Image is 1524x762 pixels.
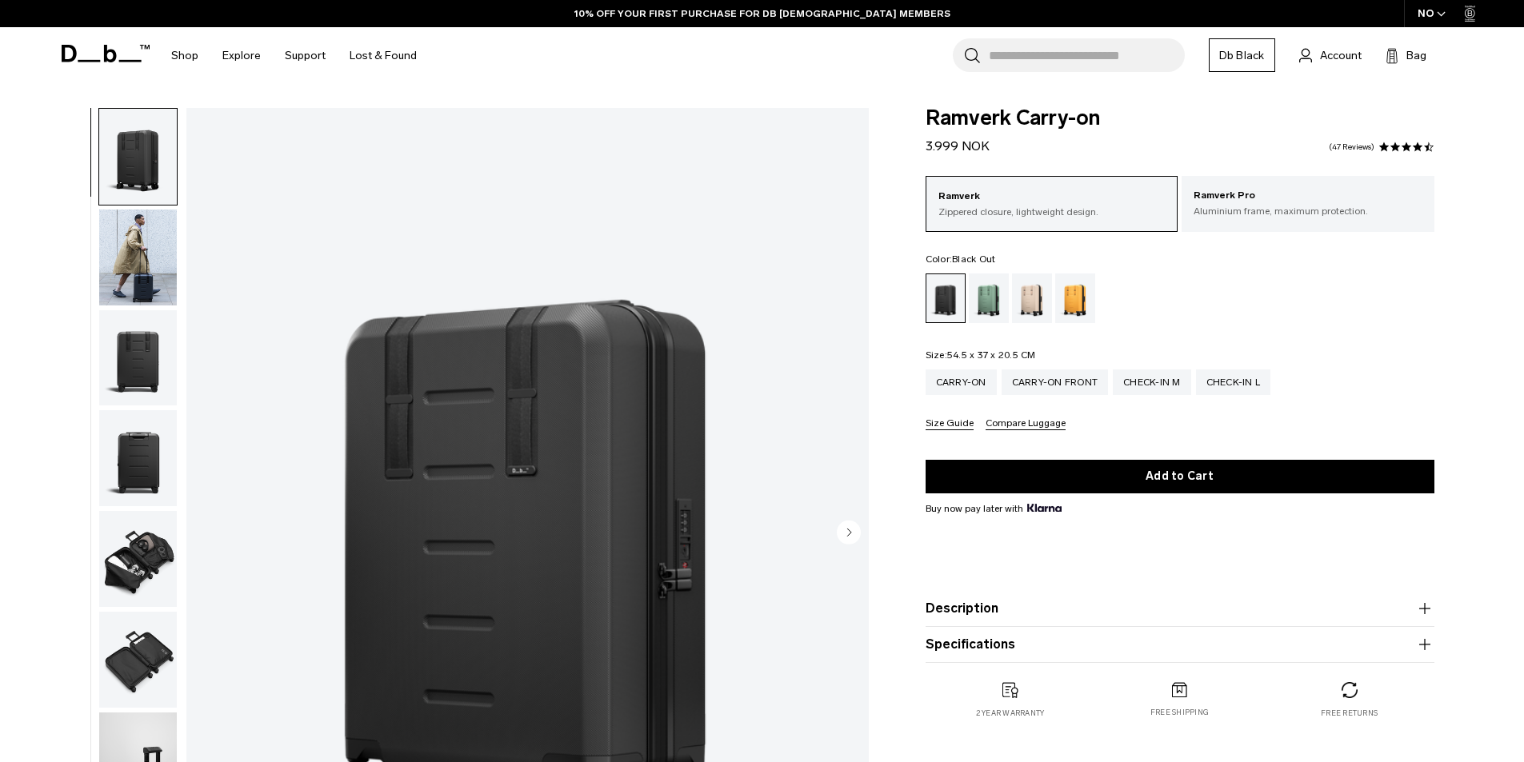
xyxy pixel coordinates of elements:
p: Zippered closure, lightweight design. [938,205,1166,219]
button: Bag [1386,46,1426,65]
a: Check-in M [1113,369,1191,395]
p: Aluminium frame, maximum protection. [1194,204,1422,218]
button: Add to Cart [926,460,1434,493]
button: Ramverk Carry-on Black Out [98,108,178,205]
a: Green Ray [969,273,1009,323]
a: 10% OFF YOUR FIRST PURCHASE FOR DB [DEMOGRAPHIC_DATA] MEMBERS [574,6,950,21]
button: Ramverk Carry-on Black Out [98,409,178,507]
span: Buy now pay later with [926,501,1062,516]
button: Specifications [926,635,1434,654]
img: Ramverk Carry-on Black Out [99,310,177,406]
a: Db Black [1209,38,1275,72]
img: Ramverk Carry-on Black Out [99,209,177,305]
a: Carry-on Front [1002,369,1109,395]
p: Free shipping [1150,707,1209,718]
a: Shop [171,27,198,84]
p: Free returns [1321,708,1378,719]
img: Ramverk Carry-on Black Out [99,109,177,205]
p: 2 year warranty [976,708,1045,719]
a: Fogbow Beige [1012,273,1052,323]
a: Check-in L [1196,369,1271,395]
img: Ramverk Carry-on Black Out [99,612,177,708]
nav: Main Navigation [159,27,429,84]
legend: Size: [926,350,1036,360]
span: Bag [1406,47,1426,64]
img: Ramverk Carry-on Black Out [99,511,177,607]
a: 47 reviews [1329,143,1374,151]
button: Description [926,599,1434,618]
a: Lost & Found [350,27,417,84]
legend: Color: [926,254,996,264]
button: Ramverk Carry-on Black Out [98,611,178,708]
a: Black Out [926,273,966,323]
p: Ramverk Pro [1194,188,1422,204]
button: Size Guide [926,418,974,430]
a: Parhelion Orange [1055,273,1095,323]
p: Ramverk [938,189,1166,205]
span: Account [1320,47,1362,64]
a: Account [1299,46,1362,65]
img: {"height" => 20, "alt" => "Klarna"} [1027,504,1062,512]
button: Ramverk Carry-on Black Out [98,309,178,407]
button: Ramverk Carry-on Black Out [98,209,178,306]
span: Black Out [952,253,995,265]
a: Ramverk Pro Aluminium frame, maximum protection. [1182,176,1434,230]
img: Ramverk Carry-on Black Out [99,410,177,506]
a: Support [285,27,326,84]
span: 3.999 NOK [926,138,990,154]
button: Next slide [837,520,861,547]
a: Explore [222,27,261,84]
span: Ramverk Carry-on [926,108,1434,129]
a: Carry-on [926,369,997,395]
button: Ramverk Carry-on Black Out [98,510,178,608]
button: Compare Luggage [986,418,1066,430]
span: 54.5 x 37 x 20.5 CM [947,349,1036,361]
